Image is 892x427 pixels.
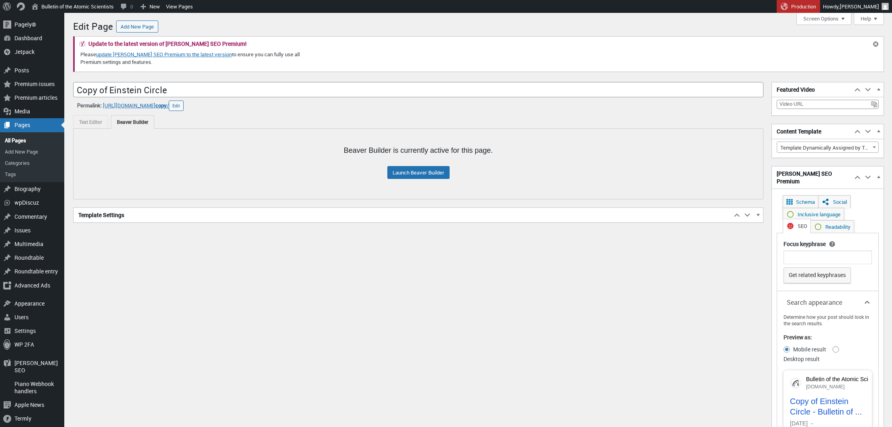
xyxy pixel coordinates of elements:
[784,240,826,248] label: Focus keyphrase
[73,17,113,34] h1: Edit Page
[387,166,450,179] a: Launch Beaver Builder
[784,354,820,364] label: Desktop result
[155,102,167,109] span: copy
[772,166,852,189] h2: [PERSON_NAME] SEO Premium
[169,101,184,111] button: Edit permalink
[74,147,763,154] h3: Beaver Builder is currently active for this page.
[777,195,878,233] ul: Yoast SEO Premium
[783,195,818,208] a: Schema
[80,50,322,67] p: Please to ensure you can fully use all Premium settings and features.
[798,211,841,218] span: Inclusive language
[772,124,852,139] h2: Content Template
[783,219,811,233] a: SEO
[777,142,879,153] span: Template Dynamically Assigned by Toolset
[103,102,169,109] a: [URL][DOMAIN_NAME]copy/
[116,21,158,33] a: Add New Page
[111,115,154,129] a: Beaver Builder
[772,82,852,97] h2: Featured Video
[88,41,247,47] h2: Update to the latest version of [PERSON_NAME] SEO Premium!
[806,384,845,390] span: [DOMAIN_NAME]
[840,3,879,10] span: [PERSON_NAME]
[96,51,232,58] a: update [PERSON_NAME] SEO Premium to the latest version
[73,101,763,111] div: ‎
[784,267,851,284] a: Get related keyphrases
[818,195,851,208] a: Social
[806,376,884,383] div: Bulletin of the Atomic Scientists
[793,345,826,354] label: Mobile result
[784,314,872,327] legend: Determine how your post should look in the search results.
[854,13,884,25] button: Help
[790,420,815,427] span: [DATE] －
[825,223,851,230] span: Readability
[777,291,878,314] button: Search appearance
[77,102,102,109] strong: Permalink:
[74,208,732,222] h2: Template Settings
[777,142,878,153] span: Template Dynamically Assigned by Toolset
[73,115,108,128] a: Text Editor
[790,396,865,417] span: Copy of Einstein Circle - Bulletin of ...
[784,333,812,341] legend: Preview as:
[796,13,851,25] button: Screen Options
[787,298,859,307] span: Search appearance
